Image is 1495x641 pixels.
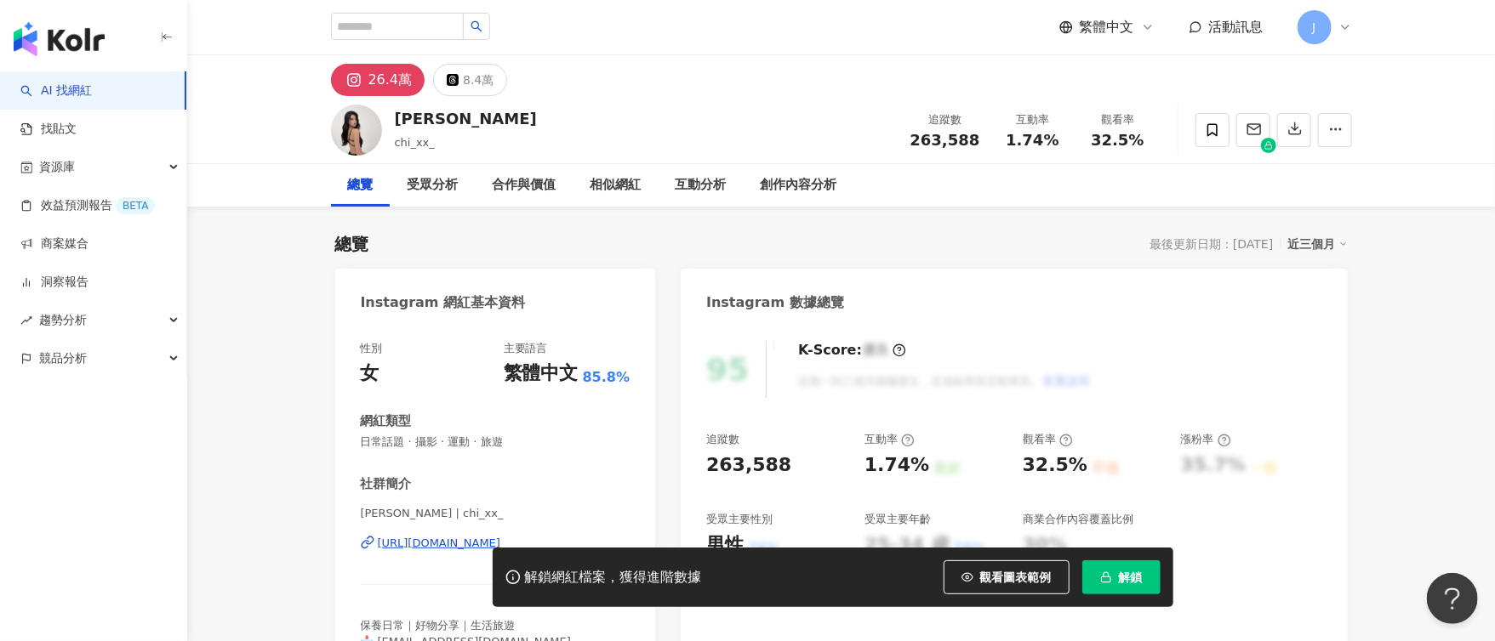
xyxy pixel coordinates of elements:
[39,148,75,186] span: 資源庫
[361,506,631,521] span: [PERSON_NAME] | chi_xx_
[361,412,412,430] div: 網紅類型
[395,108,537,129] div: [PERSON_NAME]
[1312,18,1315,37] span: J
[504,341,548,356] div: 主要語言
[1209,19,1264,35] span: 活動訊息
[1086,111,1150,128] div: 觀看率
[1023,452,1087,479] div: 32.5%
[361,341,383,356] div: 性別
[1001,111,1065,128] div: 互動率
[20,82,92,99] a: searchAI 找網紅
[1150,237,1273,251] div: 最後更新日期：[DATE]
[408,175,459,196] div: 受眾分析
[676,175,727,196] div: 互動分析
[910,111,980,128] div: 追蹤數
[864,512,931,527] div: 受眾主要年齡
[39,301,87,339] span: 趨勢分析
[433,64,507,96] button: 8.4萬
[864,452,929,479] div: 1.74%
[980,570,1052,584] span: 觀看圖表範例
[348,175,374,196] div: 總覽
[335,232,369,256] div: 總覽
[331,64,425,96] button: 26.4萬
[395,136,435,149] span: chi_xx_
[20,121,77,138] a: 找貼文
[361,293,526,312] div: Instagram 網紅基本資料
[361,536,631,551] a: [URL][DOMAIN_NAME]
[910,131,980,149] span: 263,588
[591,175,642,196] div: 相似網紅
[471,20,482,32] span: search
[1082,560,1161,594] button: 解鎖
[1023,512,1133,527] div: 商業合作內容覆蓋比例
[1023,432,1073,447] div: 觀看率
[361,434,631,450] span: 日常話題 · 攝影 · 運動 · 旅遊
[20,197,155,214] a: 效益預測報告BETA
[706,432,739,447] div: 追蹤數
[1288,233,1348,255] div: 近三個月
[1181,432,1231,447] div: 漲粉率
[463,68,494,92] div: 8.4萬
[14,22,105,56] img: logo
[761,175,837,196] div: 創作內容分析
[20,315,32,326] span: rise
[20,235,88,252] a: 商案媒合
[20,274,88,291] a: 洞察報告
[1006,132,1058,149] span: 1.74%
[706,532,744,559] div: 男性
[525,569,702,587] div: 解鎖網紅檔案，獲得進階數據
[1119,570,1143,584] span: 解鎖
[361,360,379,387] div: 女
[368,68,413,92] div: 26.4萬
[331,105,382,156] img: KOL Avatar
[1080,18,1134,37] span: 繁體中文
[944,560,1070,594] button: 觀看圖表範例
[1091,132,1144,149] span: 32.5%
[706,452,791,479] div: 263,588
[493,175,556,196] div: 合作與價值
[361,475,412,493] div: 社群簡介
[378,536,501,551] div: [URL][DOMAIN_NAME]
[706,512,773,527] div: 受眾主要性別
[864,432,915,447] div: 互動率
[706,293,844,312] div: Instagram 數據總覽
[798,341,906,360] div: K-Score :
[583,368,631,387] span: 85.8%
[39,339,87,377] span: 競品分析
[504,360,579,387] div: 繁體中文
